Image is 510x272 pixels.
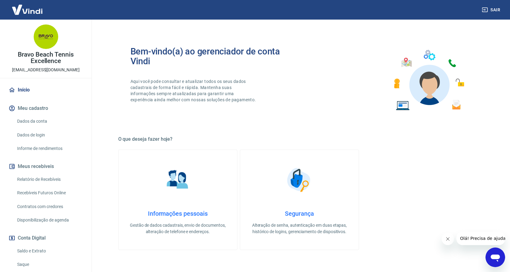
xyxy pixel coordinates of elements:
[15,258,84,271] a: Saque
[162,165,193,195] img: Informações pessoais
[128,210,227,217] h4: Informações pessoais
[15,115,84,128] a: Dados da conta
[5,51,87,64] p: Bravo Beach Tennis Excellence
[15,142,84,155] a: Informe de rendimentos
[15,214,84,226] a: Disponibilização de agenda
[118,136,481,142] h5: O que deseja fazer hoje?
[15,173,84,186] a: Relatório de Recebíveis
[7,83,84,97] a: Início
[4,4,51,9] span: Olá! Precisa de ajuda?
[7,0,47,19] img: Vindi
[15,245,84,257] a: Saldo e Extrato
[130,47,300,66] h2: Bem-vindo(a) ao gerenciador de conta Vindi
[250,222,349,235] p: Alteração de senha, autenticação em duas etapas, histórico de logins, gerenciamento de dispositivos.
[284,165,315,195] img: Segurança
[128,222,227,235] p: Gestão de dados cadastrais, envio de documentos, alteração de telefone e endereços.
[118,150,237,250] a: Informações pessoaisInformações pessoaisGestão de dados cadastrais, envio de documentos, alteraçã...
[12,67,80,73] p: [EMAIL_ADDRESS][DOMAIN_NAME]
[240,150,359,250] a: SegurançaSegurançaAlteração de senha, autenticação em duas etapas, histórico de logins, gerenciam...
[15,187,84,199] a: Recebíveis Futuros Online
[442,233,454,245] iframe: Fechar mensagem
[15,200,84,213] a: Contratos com credores
[7,102,84,115] button: Meu cadastro
[456,232,505,245] iframe: Mensagem da empresa
[485,248,505,267] iframe: Botão para abrir a janela de mensagens
[130,78,257,103] p: Aqui você pode consultar e atualizar todos os seus dados cadastrais de forma fácil e rápida. Mant...
[34,24,58,49] img: 9b712bdf-b3bb-44e1-aa76-4bd371055ede.jpeg
[388,47,469,114] img: Imagem de um avatar masculino com diversos icones exemplificando as funcionalidades do gerenciado...
[250,210,349,217] h4: Segurança
[481,4,503,16] button: Sair
[15,129,84,141] a: Dados de login
[7,160,84,173] button: Meus recebíveis
[7,231,84,245] button: Conta Digital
